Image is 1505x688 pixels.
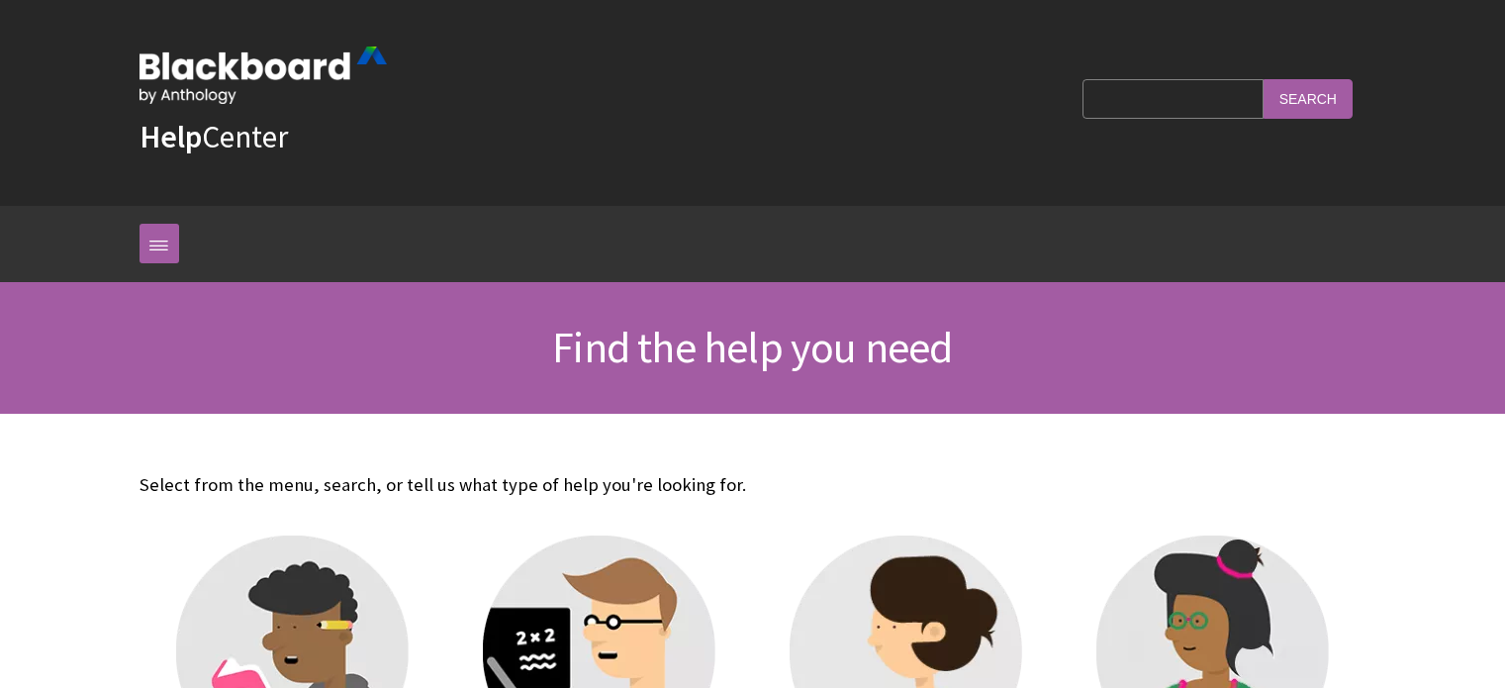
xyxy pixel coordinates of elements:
[140,117,202,156] strong: Help
[140,47,387,104] img: Blackboard by Anthology
[1264,79,1353,118] input: Search
[140,472,1366,498] p: Select from the menu, search, or tell us what type of help you're looking for.
[140,117,288,156] a: HelpCenter
[552,320,952,374] span: Find the help you need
